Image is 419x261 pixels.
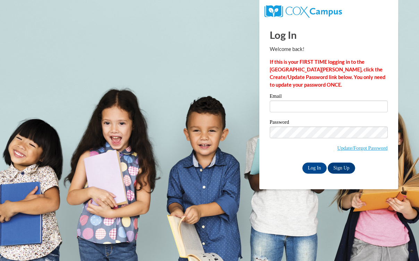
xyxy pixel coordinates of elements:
input: Log In [302,163,327,174]
label: Password [270,120,388,127]
h1: Log In [270,28,388,42]
p: Welcome back! [270,45,388,53]
a: Update/Forgot Password [337,145,388,151]
strong: If this is your FIRST TIME logging in to the [GEOGRAPHIC_DATA][PERSON_NAME], click the Create/Upd... [270,59,385,88]
label: Email [270,94,388,101]
a: COX Campus [265,8,342,14]
img: COX Campus [265,5,342,18]
a: Sign Up [328,163,355,174]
